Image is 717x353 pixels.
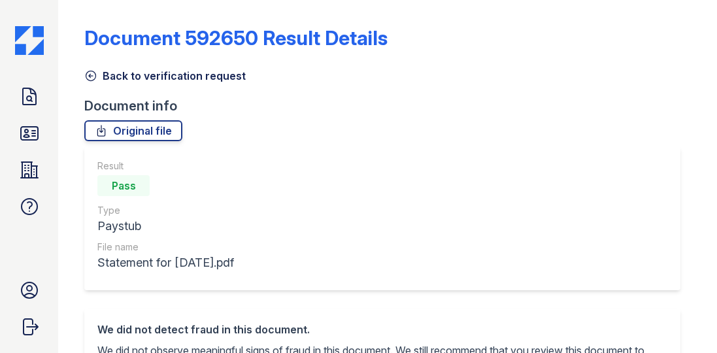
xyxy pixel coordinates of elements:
div: Paystub [97,217,234,235]
img: CE_Icon_Blue-c292c112584629df590d857e76928e9f676e5b41ef8f769ba2f05ee15b207248.png [15,26,44,55]
a: Back to verification request [84,68,246,84]
div: Type [97,204,234,217]
div: We did not detect fraud in this document. [97,322,667,337]
div: File name [97,241,234,254]
div: Result [97,160,234,173]
a: Document 592650 Result Details [84,26,388,50]
div: Document info [84,97,691,115]
div: Pass [97,175,150,196]
a: Original file [84,120,182,141]
div: Statement for [DATE].pdf [97,254,234,272]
